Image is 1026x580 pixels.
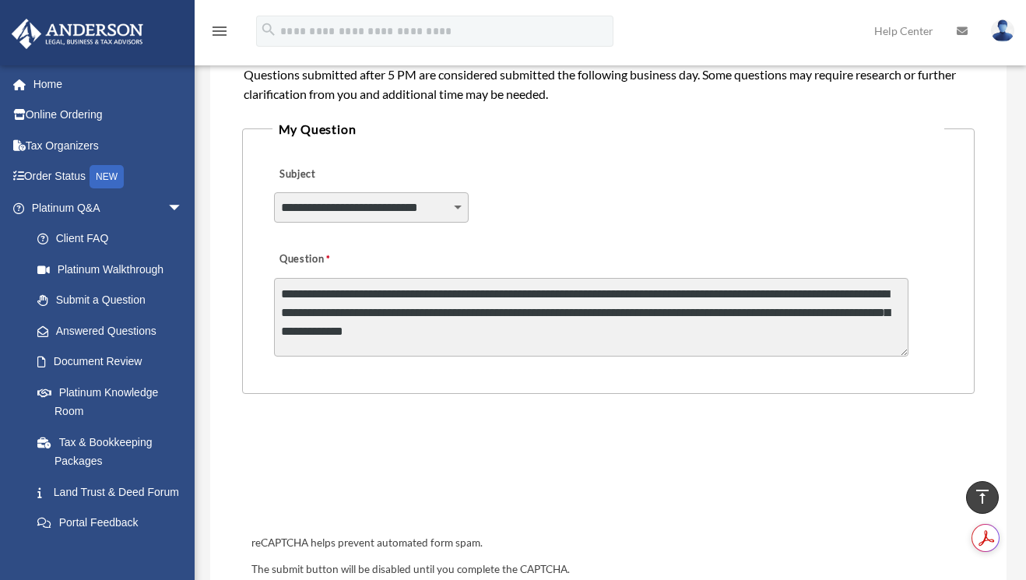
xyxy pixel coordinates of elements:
a: Portal Feedback [22,508,206,539]
a: menu [210,27,229,40]
img: User Pic [991,19,1014,42]
legend: My Question [272,118,945,140]
a: Platinum Q&Aarrow_drop_down [11,192,206,223]
label: Subject [274,163,422,185]
img: Anderson Advisors Platinum Portal [7,19,148,49]
a: Answered Questions [22,315,206,346]
i: vertical_align_top [973,487,992,506]
a: Client FAQ [22,223,206,255]
i: search [260,21,277,38]
a: Order StatusNEW [11,161,206,193]
div: The submit button will be disabled until you complete the CAPTCHA. [245,561,972,579]
span: arrow_drop_down [167,192,199,224]
a: Platinum Knowledge Room [22,377,206,427]
a: Document Review [22,346,206,378]
a: Tax & Bookkeeping Packages [22,427,206,476]
a: Online Ordering [11,100,206,131]
a: Tax Organizers [11,130,206,161]
a: Platinum Walkthrough [22,254,206,285]
a: Land Trust & Deed Forum [22,476,206,508]
i: menu [210,22,229,40]
div: reCAPTCHA helps prevent automated form spam. [245,534,972,553]
label: Question [274,248,395,270]
a: Home [11,69,206,100]
div: NEW [90,165,124,188]
iframe: reCAPTCHA [247,442,483,503]
a: Submit a Question [22,285,199,316]
a: vertical_align_top [966,481,999,514]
